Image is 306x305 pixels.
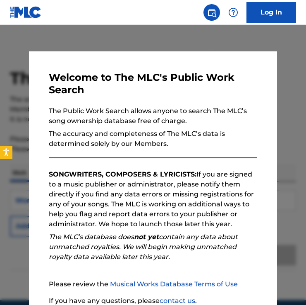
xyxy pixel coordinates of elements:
h3: Welcome to The MLC's Public Work Search [49,71,257,96]
a: Log In [246,2,296,23]
a: Public Search [203,4,220,21]
iframe: Chat Widget [265,265,306,305]
p: The Public Work Search allows anyone to search The MLC’s song ownership database free of charge. [49,106,257,126]
p: If you are signed to a music publisher or administrator, please notify them directly if you find ... [49,169,257,229]
p: The accuracy and completeness of The MLC’s data is determined solely by our Members. [49,129,257,149]
strong: not yet [134,233,159,241]
a: Musical Works Database Terms of Use [110,280,238,288]
img: search [207,7,217,17]
img: help [228,7,238,17]
strong: SONGWRITERS, COMPOSERS & LYRICISTS: [49,170,196,178]
p: Please review the [49,279,257,289]
a: contact us [160,297,195,305]
img: MLC Logo [10,6,42,18]
em: The MLC’s database does contain any data about unmatched royalties. We will begin making unmatche... [49,233,238,261]
div: Help [225,4,241,21]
